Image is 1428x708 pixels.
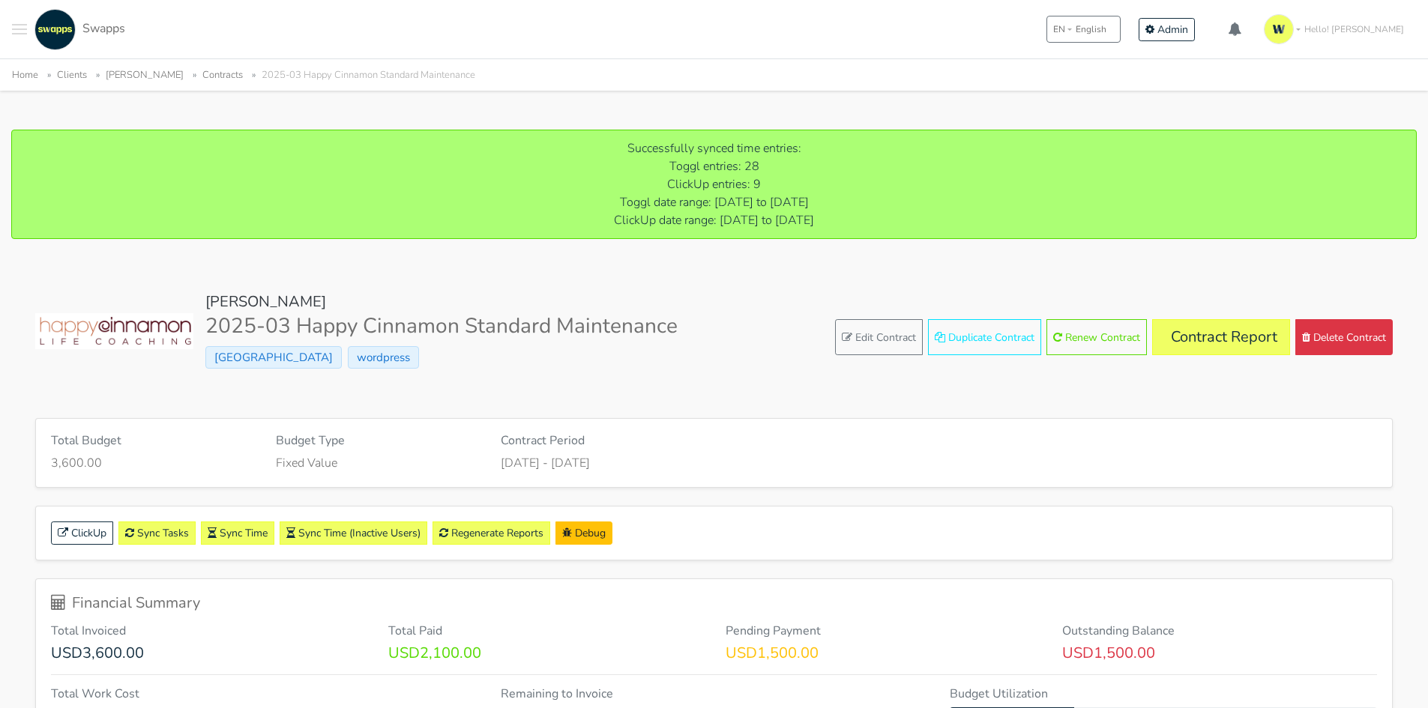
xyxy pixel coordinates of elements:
[57,68,87,82] a: Clients
[501,434,928,448] h6: Contract Period
[388,644,703,662] p: USD2,100.00
[51,454,253,472] p: 3,600.00
[1152,319,1290,355] a: Contract Report
[12,68,38,82] a: Home
[1258,8,1416,50] a: Hello! [PERSON_NAME]
[34,9,76,50] img: swapps-linkedin-v2.jpg
[1046,319,1147,355] button: Renew Contract
[202,68,243,82] a: Contracts
[51,594,1377,612] h5: Financial Summary
[501,687,928,701] h6: Remaining to Invoice
[35,313,193,349] img: Kathy Jalali
[27,139,1401,229] p: Successfully synced time entries: Toggl entries: 28 ClickUp entries: 9 Toggl date range: [DATE] t...
[835,319,923,355] a: Edit Contract
[928,319,1041,355] button: Duplicate Contract
[348,346,419,369] span: wordpress
[1062,624,1377,638] h6: Outstanding Balance
[201,521,274,545] a: Sync Time
[1139,18,1195,41] a: Admin
[1062,644,1377,662] p: USD1,500.00
[118,521,196,545] a: Sync Tasks
[51,687,478,701] h6: Total Work Cost
[1076,22,1106,36] span: English
[51,521,113,545] a: ClickUp
[1046,16,1121,43] button: ENEnglish
[51,434,253,448] h6: Total Budget
[31,9,125,50] a: Swapps
[726,644,1040,662] p: USD1,500.00
[51,624,366,638] h6: Total Invoiced
[280,521,427,545] button: Sync Time (Inactive Users)
[1304,22,1404,36] span: Hello! [PERSON_NAME]
[501,454,928,472] p: [DATE] - [DATE]
[433,521,550,545] a: Regenerate Reports
[950,687,1377,701] h6: Budget Utilization
[246,67,475,84] li: 2025-03 Happy Cinnamon Standard Maintenance
[276,434,478,448] h6: Budget Type
[276,454,478,472] p: Fixed Value
[205,291,326,312] a: [PERSON_NAME]
[726,624,1040,638] h6: Pending Payment
[82,20,125,37] span: Swapps
[106,68,184,82] a: [PERSON_NAME]
[205,314,678,339] h1: 2025-03 Happy Cinnamon Standard Maintenance
[1295,319,1393,355] button: Delete Contract
[388,624,703,638] h6: Total Paid
[12,9,27,50] button: Toggle navigation menu
[205,346,342,369] span: USA
[51,644,366,662] p: USD3,600.00
[1157,22,1188,37] span: Admin
[555,521,612,545] a: Debug
[1264,14,1294,44] img: isotipo-3-3e143c57.png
